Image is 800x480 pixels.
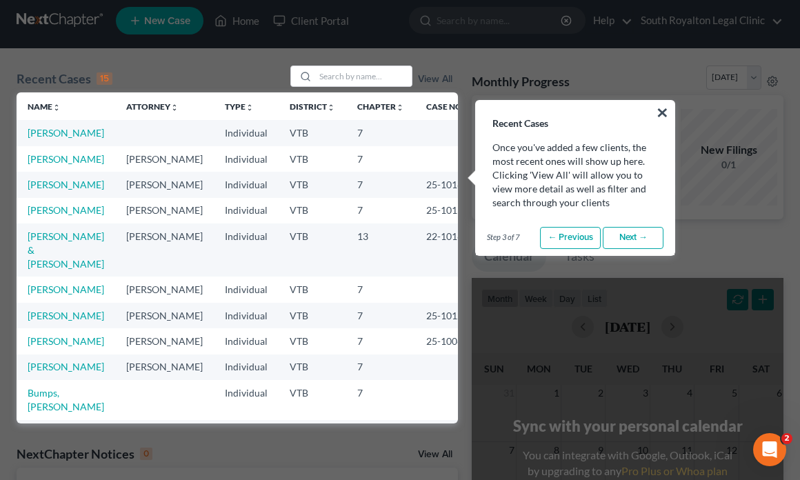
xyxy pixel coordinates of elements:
[115,420,214,446] td: [PERSON_NAME]
[28,179,104,190] a: [PERSON_NAME]
[346,198,415,223] td: 7
[214,146,279,172] td: Individual
[279,380,346,419] td: VTB
[28,361,104,372] a: [PERSON_NAME]
[357,101,404,112] a: Chapterunfold_more
[279,120,346,146] td: VTB
[115,146,214,172] td: [PERSON_NAME]
[753,433,786,466] iframe: Intercom live chat
[279,277,346,302] td: VTB
[52,103,61,112] i: unfold_more
[415,198,523,223] td: 25-10150
[279,328,346,354] td: VTB
[346,172,415,197] td: 7
[781,433,792,444] span: 2
[279,223,346,277] td: VTB
[279,198,346,223] td: VTB
[115,328,214,354] td: [PERSON_NAME]
[28,283,104,295] a: [PERSON_NAME]
[279,420,346,446] td: VTB
[426,101,470,112] a: Case Nounfold_more
[28,127,104,139] a: [PERSON_NAME]
[214,328,279,354] td: Individual
[28,101,61,112] a: Nameunfold_more
[28,230,104,270] a: [PERSON_NAME] & [PERSON_NAME]
[279,303,346,328] td: VTB
[115,198,214,223] td: [PERSON_NAME]
[214,380,279,419] td: Individual
[396,103,404,112] i: unfold_more
[115,172,214,197] td: [PERSON_NAME]
[28,310,104,321] a: [PERSON_NAME]
[28,153,104,165] a: [PERSON_NAME]
[170,103,179,112] i: unfold_more
[346,277,415,302] td: 7
[315,66,412,86] input: Search by name...
[290,101,335,112] a: Districtunfold_more
[115,277,214,302] td: [PERSON_NAME]
[415,303,523,328] td: 25-10127
[346,303,415,328] td: 7
[418,74,452,84] a: View All
[492,141,658,210] p: Once you've added a few clients, the most recent ones will show up here. Clicking 'View All' will...
[346,328,415,354] td: 7
[246,103,254,112] i: unfold_more
[415,223,523,277] td: 22-10160
[540,227,601,249] a: ← Previous
[115,354,214,380] td: [PERSON_NAME]
[346,223,415,277] td: 13
[214,172,279,197] td: Individual
[17,70,112,87] div: Recent Cases
[346,146,415,172] td: 7
[214,420,279,446] td: Individual
[28,204,104,216] a: [PERSON_NAME]
[476,101,674,130] h3: Recent Cases
[225,101,254,112] a: Typeunfold_more
[214,277,279,302] td: Individual
[327,103,335,112] i: unfold_more
[487,232,519,243] span: Step 3 of 7
[214,120,279,146] td: Individual
[115,303,214,328] td: [PERSON_NAME]
[346,120,415,146] td: 7
[603,227,663,249] a: Next →
[115,223,214,277] td: [PERSON_NAME]
[28,335,104,347] a: [PERSON_NAME]
[279,146,346,172] td: VTB
[279,172,346,197] td: VTB
[346,380,415,419] td: 7
[214,303,279,328] td: Individual
[126,101,179,112] a: Attorneyunfold_more
[214,354,279,380] td: Individual
[415,328,523,354] td: 25-10065
[28,387,104,412] a: Bumps, [PERSON_NAME]
[415,172,523,197] td: 25-10160
[656,101,669,123] button: ×
[346,354,415,380] td: 7
[415,420,523,446] td: [PHONE_NUMBER]
[279,354,346,380] td: VTB
[214,198,279,223] td: Individual
[97,72,112,85] div: 15
[214,223,279,277] td: Individual
[346,420,415,446] td: 7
